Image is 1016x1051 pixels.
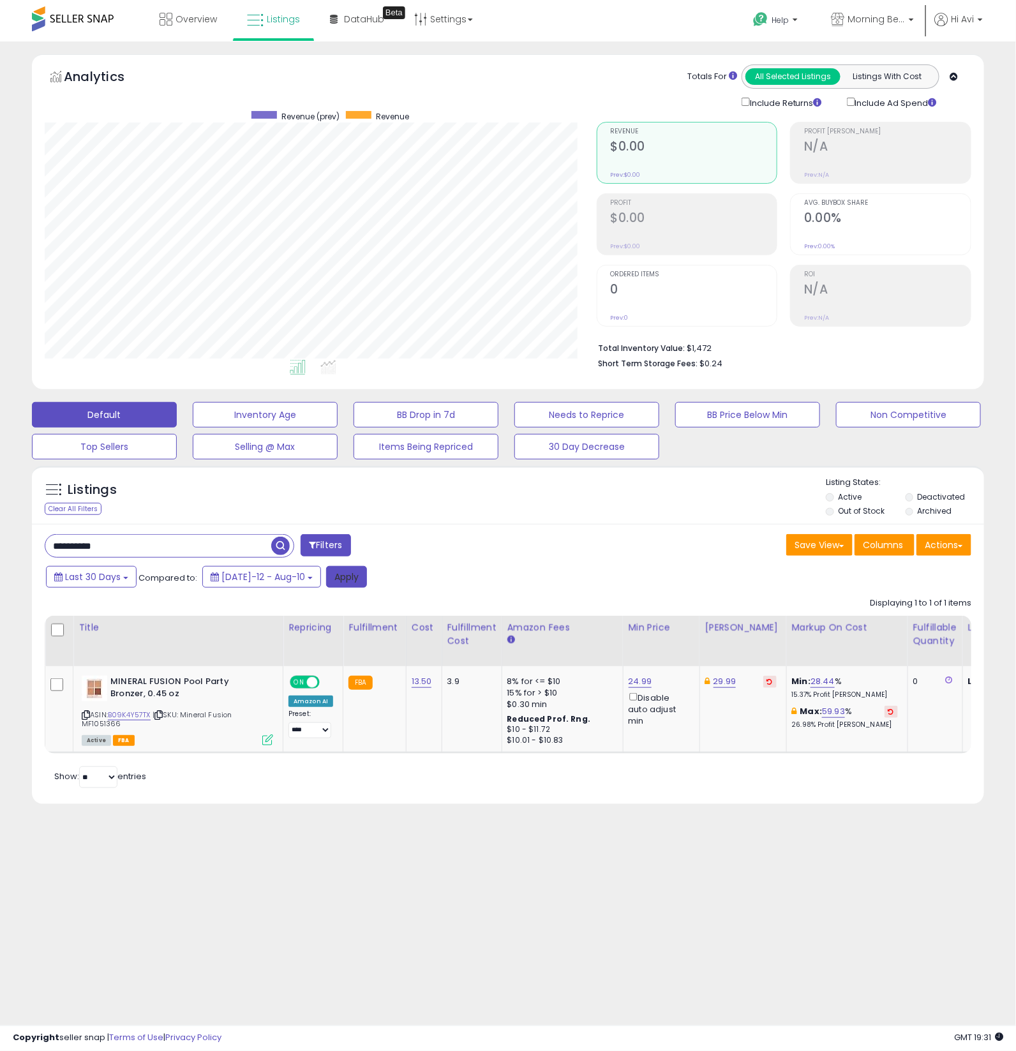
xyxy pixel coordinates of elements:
[318,677,338,688] span: OFF
[82,676,273,744] div: ASIN:
[870,597,971,609] div: Displaying 1 to 1 of 1 items
[32,434,177,459] button: Top Sellers
[65,570,121,583] span: Last 30 Days
[599,358,698,369] b: Short Term Storage Fees:
[772,15,789,26] span: Help
[629,690,690,727] div: Disable auto adjust min
[918,491,966,502] label: Deactivated
[348,621,400,634] div: Fulfillment
[792,675,811,687] b: Min:
[804,171,829,179] small: Prev: N/A
[836,402,981,428] button: Non Competitive
[786,616,908,666] th: The percentage added to the cost of goods (COGS) that forms the calculator for Min & Max prices.
[916,534,971,556] button: Actions
[792,690,898,699] p: 15.37% Profit [PERSON_NAME]
[267,13,300,26] span: Listings
[863,539,903,551] span: Columns
[138,572,197,584] span: Compared to:
[629,675,652,688] a: 24.99
[611,271,777,278] span: Ordered Items
[687,71,737,83] div: Totals For
[82,676,107,701] img: 41VmGs5k5oL._SL40_.jpg
[822,705,845,718] a: 59.93
[32,402,177,428] button: Default
[354,434,498,459] button: Items Being Repriced
[599,343,685,354] b: Total Inventory Value:
[800,705,823,717] b: Max:
[804,242,835,250] small: Prev: 0.00%
[700,357,723,369] span: $0.24
[804,282,971,299] h2: N/A
[514,434,659,459] button: 30 Day Decrease
[804,271,971,278] span: ROI
[913,621,957,648] div: Fulfillable Quantity
[611,282,777,299] h2: 0
[838,491,862,502] label: Active
[291,677,307,688] span: ON
[447,621,497,648] div: Fulfillment Cost
[792,676,898,699] div: %
[110,676,265,703] b: MINERAL FUSION Pool Party Bronzer, 0.45 oz
[447,676,492,687] div: 3.9
[507,687,613,699] div: 15% for > $10
[611,139,777,156] h2: $0.00
[804,200,971,207] span: Avg. Buybox Share
[46,566,137,588] button: Last 30 Days
[376,111,409,122] span: Revenue
[78,621,278,634] div: Title
[840,68,935,85] button: Listings With Cost
[507,735,613,746] div: $10.01 - $10.83
[507,676,613,687] div: 8% for <= $10
[82,735,111,746] span: All listings currently available for purchase on Amazon
[281,111,340,122] span: Revenue (prev)
[804,139,971,156] h2: N/A
[743,2,811,41] a: Help
[752,11,768,27] i: Get Help
[514,402,659,428] button: Needs to Reprice
[792,621,902,634] div: Markup on Cost
[507,634,515,646] small: Amazon Fees.
[383,6,405,19] div: Tooltip anchor
[68,481,117,499] h5: Listings
[288,621,338,634] div: Repricing
[82,710,232,729] span: | SKU: Mineral Fusion MF1051366
[45,503,101,515] div: Clear All Filters
[611,314,629,322] small: Prev: 0
[348,676,372,690] small: FBA
[54,770,146,782] span: Show: entries
[792,720,898,729] p: 26.98% Profit [PERSON_NAME]
[934,13,983,41] a: Hi Avi
[951,13,974,26] span: Hi Avi
[713,675,736,688] a: 29.99
[838,505,885,516] label: Out of Stock
[64,68,149,89] h5: Analytics
[918,505,952,516] label: Archived
[113,735,135,746] span: FBA
[108,710,151,720] a: B09K4Y57TX
[837,95,957,109] div: Include Ad Spend
[804,211,971,228] h2: 0.00%
[705,621,781,634] div: [PERSON_NAME]
[599,339,962,355] li: $1,472
[354,402,498,428] button: BB Drop in 7d
[611,242,641,250] small: Prev: $0.00
[507,699,613,710] div: $0.30 min
[675,402,820,428] button: BB Price Below Min
[629,621,694,634] div: Min Price
[221,570,305,583] span: [DATE]-12 - Aug-10
[326,566,367,588] button: Apply
[848,13,905,26] span: Morning Beauty
[611,128,777,135] span: Revenue
[507,621,618,634] div: Amazon Fees
[412,621,437,634] div: Cost
[288,710,333,738] div: Preset:
[288,696,333,707] div: Amazon AI
[732,95,837,109] div: Include Returns
[202,566,321,588] button: [DATE]-12 - Aug-10
[826,477,984,489] p: Listing States:
[804,128,971,135] span: Profit [PERSON_NAME]
[301,534,350,556] button: Filters
[193,402,338,428] button: Inventory Age
[786,534,853,556] button: Save View
[611,211,777,228] h2: $0.00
